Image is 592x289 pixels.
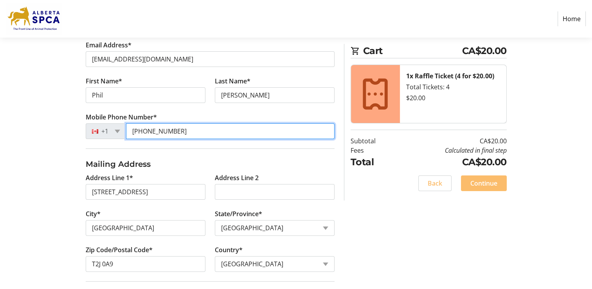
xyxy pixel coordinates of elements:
[6,3,62,34] img: Alberta SPCA's Logo
[461,175,507,191] button: Continue
[470,179,497,188] span: Continue
[86,245,153,255] label: Zip Code/Postal Code*
[351,155,396,169] td: Total
[86,158,335,170] h3: Mailing Address
[406,72,494,80] strong: 1x Raffle Ticket (4 for $20.00)
[396,155,507,169] td: CA$20.00
[396,136,507,146] td: CA$20.00
[351,146,396,155] td: Fees
[86,76,122,86] label: First Name*
[86,40,131,50] label: Email Address*
[396,146,507,155] td: Calculated in final step
[126,123,335,139] input: (506) 234-5678
[86,112,157,122] label: Mobile Phone Number*
[558,11,586,26] a: Home
[406,82,500,92] div: Total Tickets: 4
[215,173,259,182] label: Address Line 2
[215,245,243,255] label: Country*
[215,76,250,86] label: Last Name*
[351,136,396,146] td: Subtotal
[86,256,205,272] input: Zip or Postal Code
[86,173,133,182] label: Address Line 1*
[428,179,442,188] span: Back
[86,220,205,236] input: City
[406,93,500,103] div: $20.00
[215,209,262,219] label: State/Province*
[86,184,205,200] input: Address
[418,175,452,191] button: Back
[462,44,507,58] span: CA$20.00
[363,44,462,58] span: Cart
[86,209,101,219] label: City*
